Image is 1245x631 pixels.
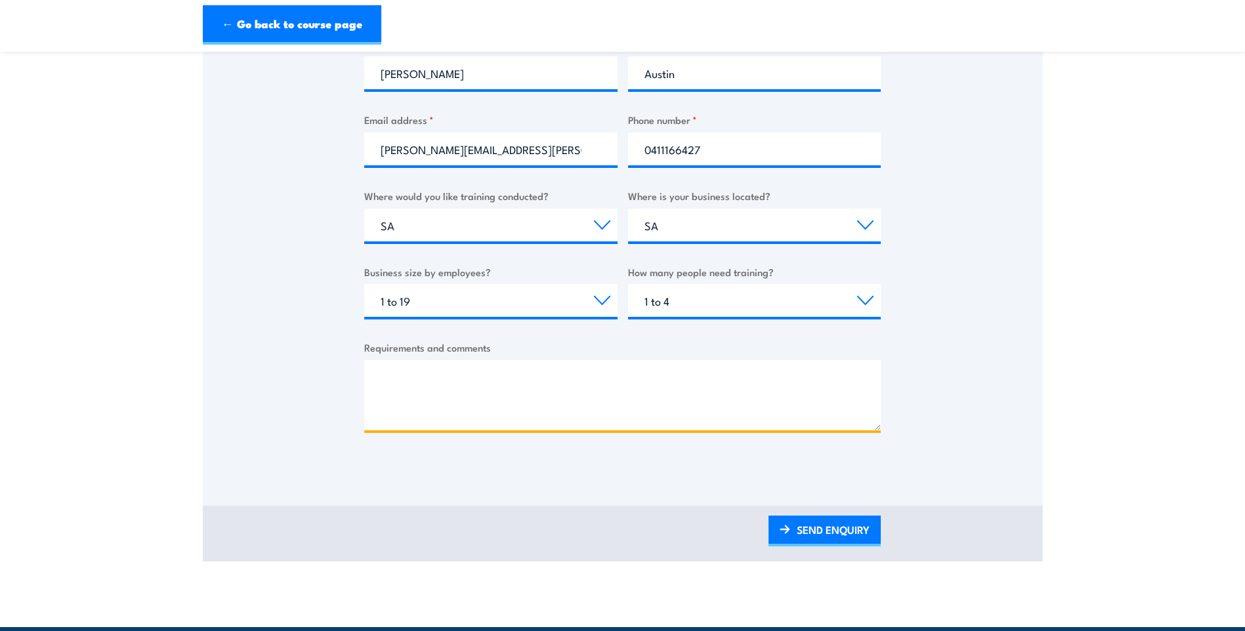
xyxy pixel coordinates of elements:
[364,188,618,203] label: Where would you like training conducted?
[628,264,881,279] label: How many people need training?
[203,5,381,45] a: ← Go back to course page
[628,188,881,203] label: Where is your business located?
[364,340,881,355] label: Requirements and comments
[769,516,881,546] a: SEND ENQUIRY
[364,112,618,127] label: Email address
[628,112,881,127] label: Phone number
[364,264,618,279] label: Business size by employees?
